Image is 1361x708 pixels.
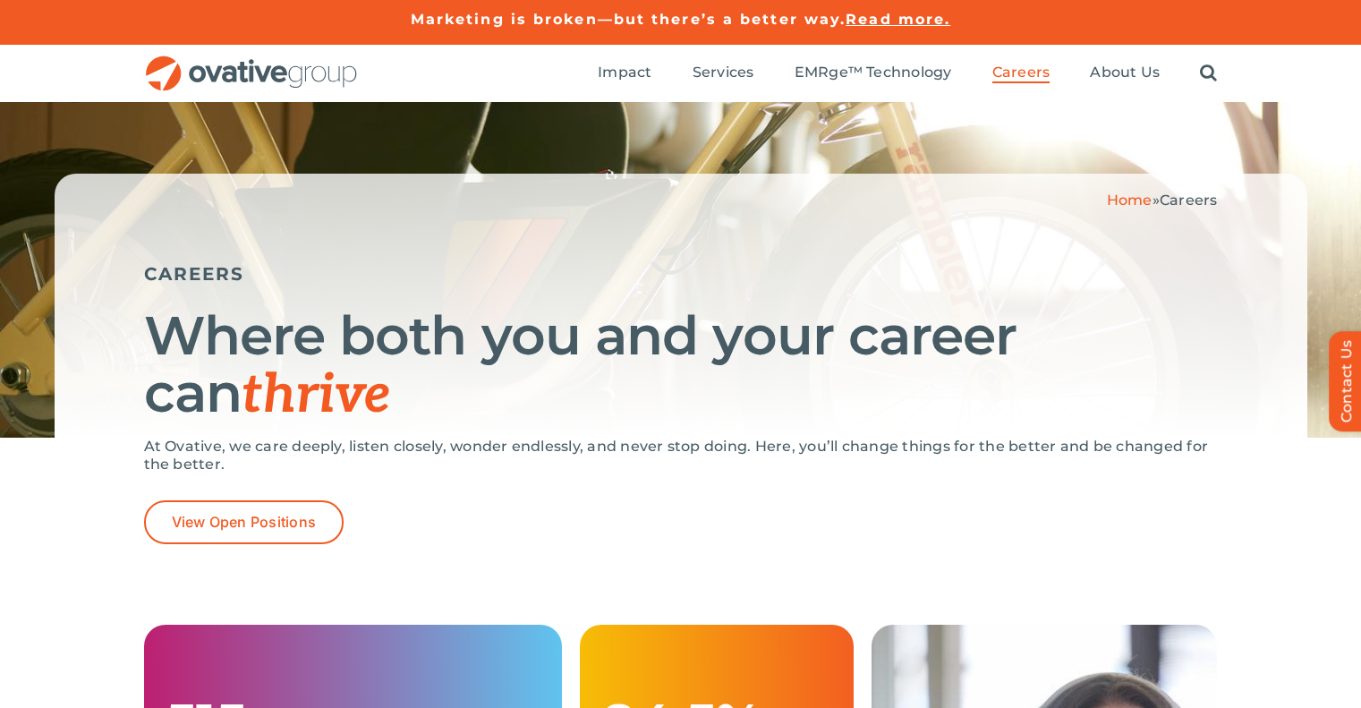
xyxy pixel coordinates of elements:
a: Services [693,64,754,83]
h5: CAREERS [144,263,1218,285]
p: At Ovative, we care deeply, listen closely, wonder endlessly, and never stop doing. Here, you’ll ... [144,438,1218,473]
a: EMRge™ Technology [795,64,952,83]
h1: Where both you and your career can [144,307,1218,424]
span: EMRge™ Technology [795,64,952,81]
span: » [1107,192,1218,209]
a: Search [1200,64,1217,83]
a: View Open Positions [144,500,345,544]
a: Home [1107,192,1153,209]
a: OG_Full_horizontal_RGB [144,54,359,71]
a: Careers [992,64,1051,83]
span: Impact [598,64,651,81]
nav: Menu [598,45,1217,102]
span: thrive [242,363,391,428]
span: View Open Positions [172,514,317,531]
a: Read more. [846,11,950,28]
span: Services [693,64,754,81]
a: About Us [1090,64,1160,83]
span: Careers [1160,192,1218,209]
span: Careers [992,64,1051,81]
a: Impact [598,64,651,83]
span: About Us [1090,64,1160,81]
a: Marketing is broken—but there’s a better way. [411,11,846,28]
